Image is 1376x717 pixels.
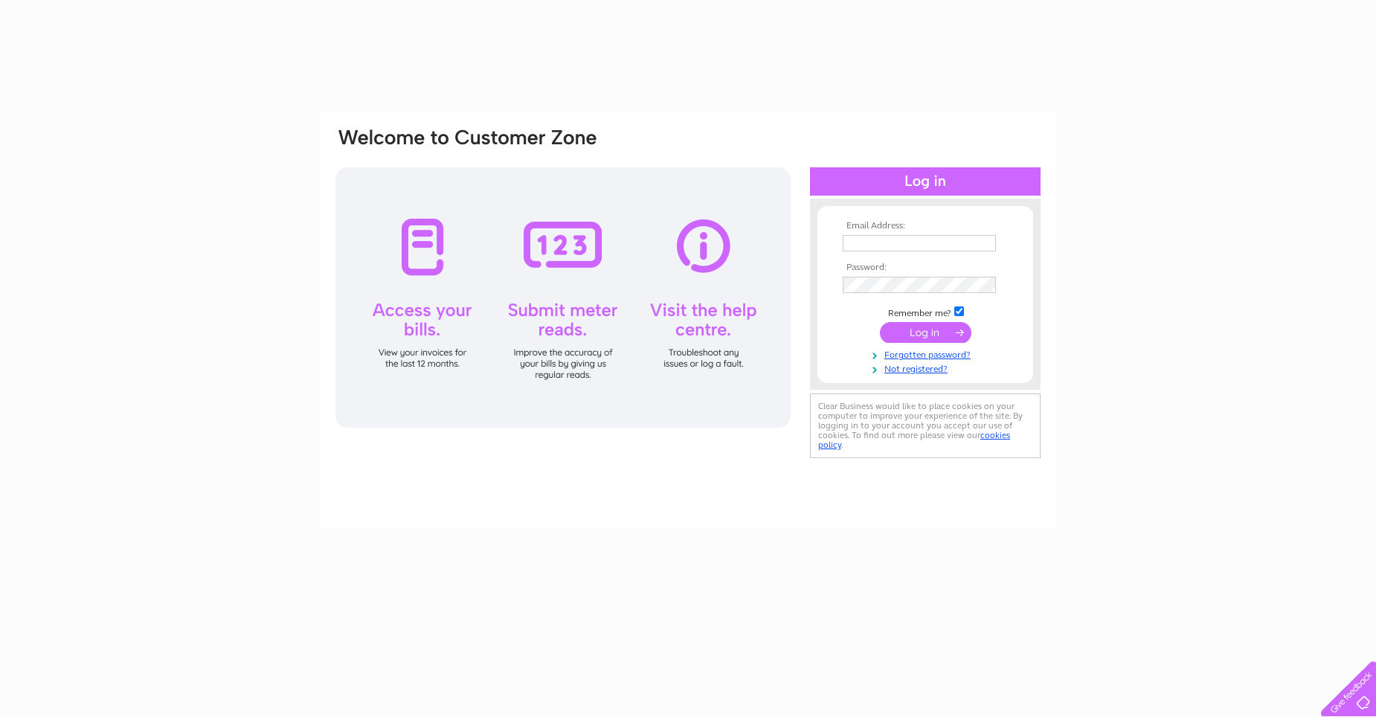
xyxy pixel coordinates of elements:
div: Clear Business would like to place cookies on your computer to improve your experience of the sit... [810,393,1041,458]
a: Not registered? [843,361,1012,375]
th: Email Address: [839,221,1012,231]
th: Password: [839,263,1012,273]
input: Submit [880,322,971,343]
a: Forgotten password? [843,347,1012,361]
td: Remember me? [839,304,1012,319]
a: cookies policy [818,430,1010,450]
